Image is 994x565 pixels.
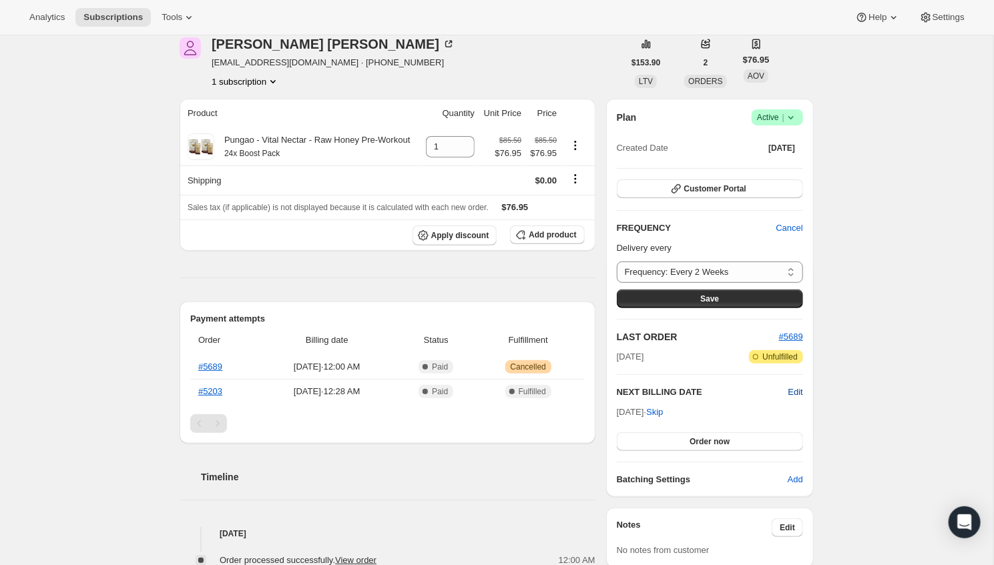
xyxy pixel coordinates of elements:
[188,133,214,160] img: product img
[502,202,529,212] span: $76.95
[617,141,668,155] span: Created Date
[617,545,710,555] span: No notes from customer
[617,350,644,364] span: [DATE]
[262,360,393,374] span: [DATE] · 12:00 AM
[29,12,65,23] span: Analytics
[401,334,472,347] span: Status
[780,522,795,533] span: Edit
[684,183,746,194] span: Customer Portal
[847,8,908,27] button: Help
[188,203,489,212] span: Sales tax (if applicable) is not displayed because it is calculated with each new order.
[180,99,421,128] th: Product
[933,12,965,23] span: Settings
[704,57,708,68] span: 2
[760,139,803,157] button: [DATE]
[776,221,803,235] span: Cancel
[432,386,448,397] span: Paid
[617,221,776,235] h2: FREQUENCY
[624,53,668,72] button: $153.90
[690,436,730,447] span: Order now
[519,386,546,397] span: Fulfilled
[788,473,803,486] span: Add
[495,147,521,160] span: $76.95
[779,330,803,344] button: #5689
[180,37,201,59] span: Amanda boerner
[780,469,811,490] button: Add
[224,149,280,158] small: 24x Boost Pack
[180,165,421,195] th: Shipping
[180,527,595,540] h4: [DATE]
[535,175,557,185] span: $0.00
[190,312,585,326] h2: Payment attempts
[632,57,660,68] span: $153.90
[782,112,784,123] span: |
[639,77,653,86] span: LTV
[768,143,795,153] span: [DATE]
[413,225,497,245] button: Apply discount
[499,136,521,144] small: $85.50
[162,12,182,23] span: Tools
[638,402,671,423] button: Skip
[190,414,585,433] nav: Pagination
[617,432,803,451] button: Order now
[432,362,448,372] span: Paid
[700,294,719,304] span: Save
[617,290,803,308] button: Save
[788,386,803,399] button: Edit
[510,225,584,244] button: Add product
[212,75,280,88] button: Product actions
[757,111,798,124] span: Active
[911,8,973,27] button: Settings
[75,8,151,27] button: Subscriptions
[198,362,222,372] a: #5689
[565,138,586,153] button: Product actions
[617,386,788,399] h2: NEXT BILLING DATE
[212,56,455,69] span: [EMAIL_ADDRESS][DOMAIN_NAME] · [PHONE_NUMBER]
[335,555,377,565] a: View order
[21,8,73,27] button: Analytics
[688,77,722,86] span: ORDERS
[617,330,779,344] h2: LAST ORDER
[535,136,557,144] small: $85.50
[480,334,577,347] span: Fulfillment
[768,217,811,239] button: Cancel
[421,99,479,128] th: Quantity
[949,506,981,538] div: Open Intercom Messenger
[748,71,764,81] span: AOV
[762,352,798,362] span: Unfulfilled
[617,179,803,198] button: Customer Portal
[772,518,803,537] button: Edit
[617,473,788,486] h6: Batching Settings
[617,407,664,417] span: [DATE] ·
[525,99,561,128] th: Price
[617,111,637,124] h2: Plan
[868,12,887,23] span: Help
[743,53,770,67] span: $76.95
[529,229,576,240] span: Add product
[479,99,525,128] th: Unit Price
[511,362,546,372] span: Cancelled
[262,385,393,398] span: [DATE] · 12:28 AM
[262,334,393,347] span: Billing date
[214,133,410,160] div: Pungao - Vital Nectar - Raw Honey Pre-Workout
[83,12,143,23] span: Subscriptions
[220,555,377,565] span: Order processed successfully.
[617,241,803,255] p: Delivery every
[198,386,222,396] a: #5203
[201,470,595,484] h2: Timeline
[212,37,455,51] div: [PERSON_NAME] [PERSON_NAME]
[190,326,258,355] th: Order
[529,147,557,160] span: $76.95
[696,53,716,72] button: 2
[154,8,204,27] button: Tools
[779,332,803,342] a: #5689
[617,518,772,537] h3: Notes
[565,171,586,186] button: Shipping actions
[431,230,489,241] span: Apply discount
[646,406,663,419] span: Skip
